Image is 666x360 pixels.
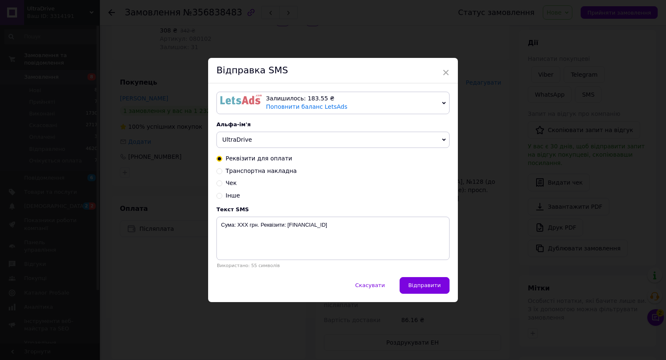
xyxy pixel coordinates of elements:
[208,58,458,83] div: Відправка SMS
[216,206,450,212] div: Текст SMS
[216,121,251,127] span: Альфа-ім'я
[226,180,237,186] span: Чек
[226,167,297,174] span: Транспортна накладна
[216,217,450,260] textarea: Сума: XXX грн. Реквізити: [FINANCIAL_ID]
[355,282,385,288] span: Скасувати
[346,277,393,294] button: Скасувати
[442,65,450,80] span: ×
[400,277,450,294] button: Відправити
[266,95,439,103] div: Залишилось: 183.55 ₴
[216,263,450,268] div: Використано: 55 символів
[266,103,348,110] a: Поповнити баланс LetsAds
[408,282,441,288] span: Відправити
[226,192,240,199] span: Інше
[222,136,252,143] span: UltraDrive
[226,155,292,162] span: Реквізити для оплати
